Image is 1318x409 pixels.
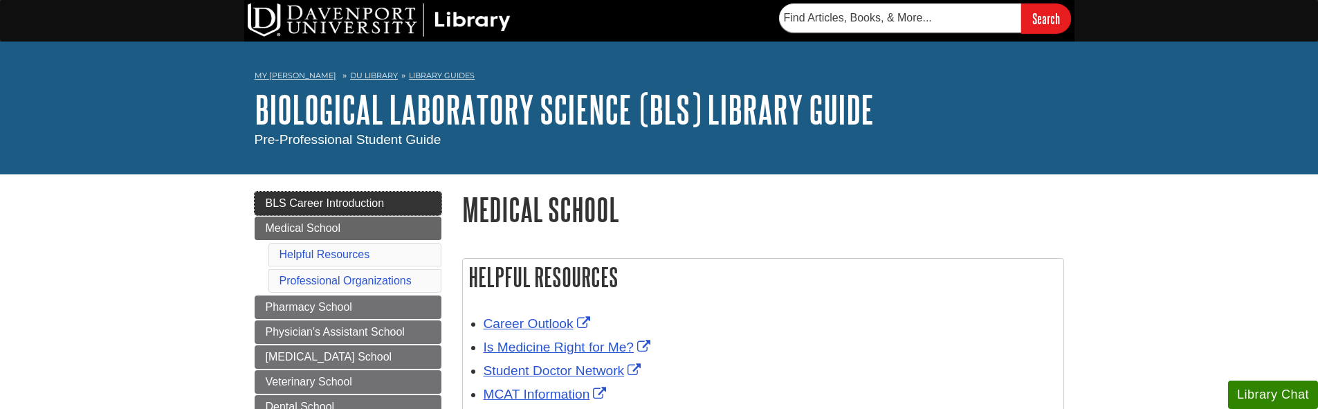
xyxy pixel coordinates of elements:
[255,88,874,131] a: Biological Laboratory Science (BLS) Library Guide
[266,301,352,313] span: Pharmacy School
[255,192,441,215] a: BLS Career Introduction
[1021,3,1071,33] input: Search
[255,370,441,394] a: Veterinary School
[266,197,385,209] span: BLS Career Introduction
[255,345,441,369] a: [MEDICAL_DATA] School
[409,71,475,80] a: Library Guides
[248,3,511,37] img: DU Library
[255,320,441,344] a: Physician's Assistant School
[484,387,610,401] a: Link opens in new window
[280,275,412,287] a: Professional Organizations
[255,132,441,147] span: Pre-Professional Student Guide
[350,71,398,80] a: DU Library
[266,326,405,338] span: Physician's Assistant School
[255,66,1064,89] nav: breadcrumb
[280,248,370,260] a: Helpful Resources
[463,259,1063,296] h2: Helpful Resources
[266,351,392,363] span: [MEDICAL_DATA] School
[484,363,645,378] a: Link opens in new window
[484,340,655,354] a: Link opens in new window
[266,222,341,234] span: Medical School
[255,296,441,319] a: Pharmacy School
[462,192,1064,227] h1: Medical School
[1228,381,1318,409] button: Library Chat
[266,376,352,388] span: Veterinary School
[779,3,1071,33] form: Searches DU Library's articles, books, and more
[779,3,1021,33] input: Find Articles, Books, & More...
[255,217,441,240] a: Medical School
[484,316,594,331] a: Link opens in new window
[255,70,336,82] a: My [PERSON_NAME]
